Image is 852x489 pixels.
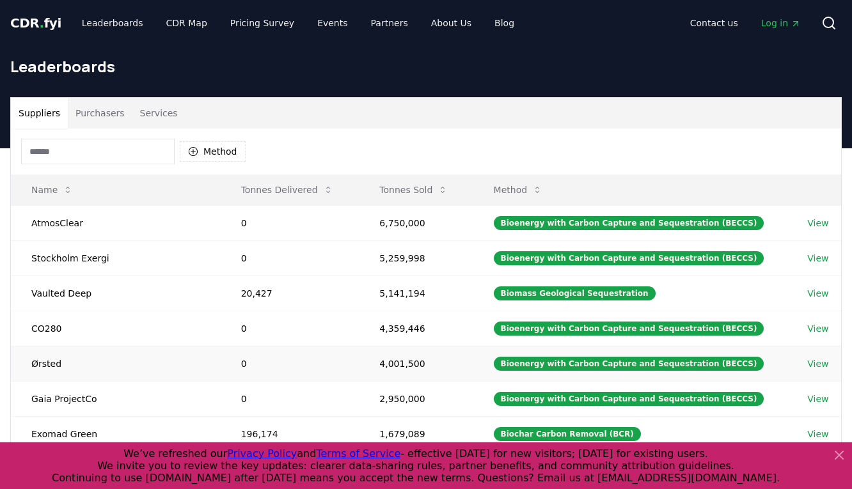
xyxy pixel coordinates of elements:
[68,98,132,128] button: Purchasers
[359,240,473,276] td: 5,259,998
[680,12,748,35] a: Contact us
[807,287,828,300] a: View
[10,15,61,31] span: CDR fyi
[361,12,418,35] a: Partners
[359,276,473,311] td: 5,141,194
[494,216,764,230] div: Bioenergy with Carbon Capture and Sequestration (BECCS)
[761,17,801,29] span: Log in
[359,205,473,240] td: 6,750,000
[221,416,359,451] td: 196,174
[359,416,473,451] td: 1,679,089
[10,14,61,32] a: CDR.fyi
[231,177,343,203] button: Tonnes Delivered
[494,322,764,336] div: Bioenergy with Carbon Capture and Sequestration (BECCS)
[494,392,764,406] div: Bioenergy with Carbon Capture and Sequestration (BECCS)
[494,427,641,441] div: Biochar Carbon Removal (BCR)
[221,311,359,346] td: 0
[484,177,553,203] button: Method
[807,428,828,440] a: View
[359,346,473,381] td: 4,001,500
[807,322,828,335] a: View
[72,12,525,35] nav: Main
[11,98,68,128] button: Suppliers
[11,416,221,451] td: Exomad Green
[680,12,811,35] nav: Main
[11,205,221,240] td: AtmosClear
[807,252,828,265] a: View
[307,12,358,35] a: Events
[221,381,359,416] td: 0
[484,12,525,35] a: Blog
[40,15,44,31] span: .
[10,56,842,77] h1: Leaderboards
[221,276,359,311] td: 20,427
[494,251,764,265] div: Bioenergy with Carbon Capture and Sequestration (BECCS)
[11,276,221,311] td: Vaulted Deep
[751,12,811,35] a: Log in
[220,12,304,35] a: Pricing Survey
[11,346,221,381] td: Ørsted
[807,392,828,405] a: View
[72,12,154,35] a: Leaderboards
[494,357,764,371] div: Bioenergy with Carbon Capture and Sequestration (BECCS)
[11,381,221,416] td: Gaia ProjectCo
[180,141,246,162] button: Method
[221,346,359,381] td: 0
[156,12,217,35] a: CDR Map
[11,311,221,346] td: CO280
[421,12,482,35] a: About Us
[807,217,828,229] a: View
[359,381,473,416] td: 2,950,000
[132,98,185,128] button: Services
[221,205,359,240] td: 0
[359,311,473,346] td: 4,359,446
[369,177,458,203] button: Tonnes Sold
[21,177,83,203] button: Name
[221,240,359,276] td: 0
[807,357,828,370] a: View
[11,240,221,276] td: Stockholm Exergi
[494,286,656,300] div: Biomass Geological Sequestration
